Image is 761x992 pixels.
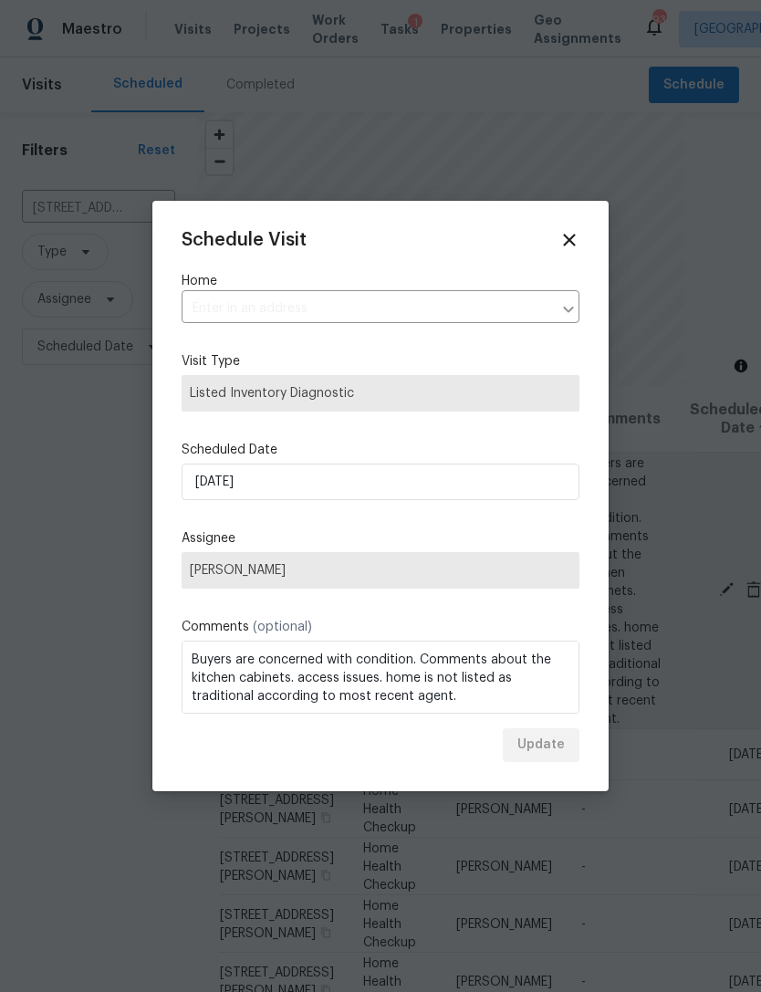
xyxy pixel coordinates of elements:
[190,384,571,402] span: Listed Inventory Diagnostic
[182,529,579,548] label: Assignee
[182,641,579,714] textarea: Buyers are concerned with condition. Comments about the kitchen cabinets. access issues. home is ...
[190,563,571,578] span: [PERSON_NAME]
[182,441,579,459] label: Scheduled Date
[253,621,312,633] span: (optional)
[559,230,579,250] span: Close
[182,272,579,290] label: Home
[182,618,579,636] label: Comments
[182,231,307,249] span: Schedule Visit
[182,352,579,371] label: Visit Type
[182,295,552,323] input: Enter in an address
[182,464,579,500] input: M/D/YYYY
